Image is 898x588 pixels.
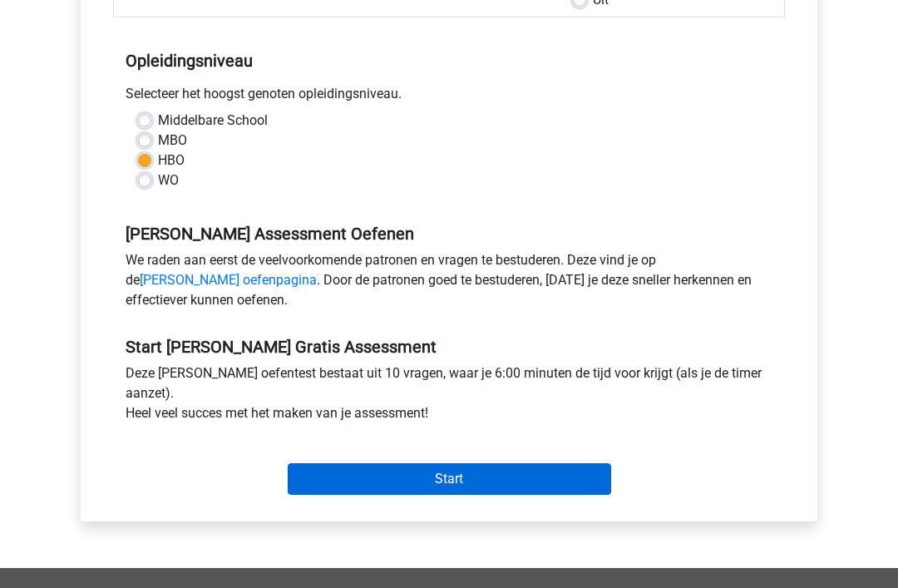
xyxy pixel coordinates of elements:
[113,364,785,431] div: Deze [PERSON_NAME] oefentest bestaat uit 10 vragen, waar je 6:00 minuten de tijd voor krijgt (als...
[288,464,611,496] input: Start
[126,225,772,245] h5: [PERSON_NAME] Assessment Oefenen
[158,171,179,191] label: WO
[158,151,185,171] label: HBO
[126,45,772,78] h5: Opleidingsniveau
[113,85,785,111] div: Selecteer het hoogst genoten opleidingsniveau.
[158,111,268,131] label: Middelbare School
[140,273,317,289] a: [PERSON_NAME] oefenpagina
[113,251,785,318] div: We raden aan eerst de veelvoorkomende patronen en vragen te bestuderen. Deze vind je op de . Door...
[158,131,187,151] label: MBO
[126,338,772,358] h5: Start [PERSON_NAME] Gratis Assessment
